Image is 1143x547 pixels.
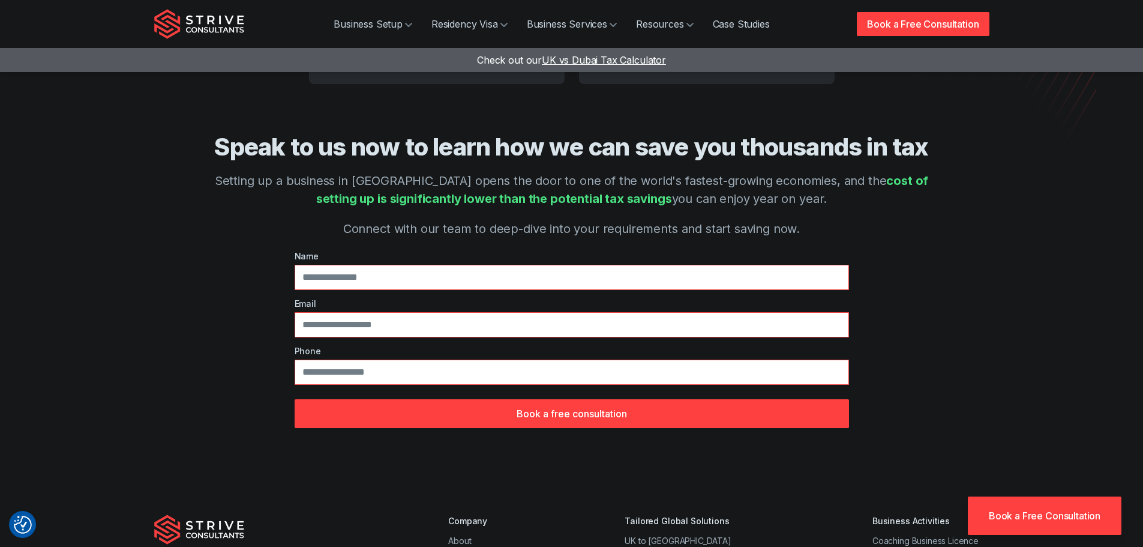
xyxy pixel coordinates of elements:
[872,536,979,546] a: Coaching Business Licence
[295,345,849,357] label: Phone
[448,515,556,527] div: Company
[295,250,849,262] label: Name
[626,12,703,36] a: Resources
[324,12,422,36] a: Business Setup
[154,515,244,545] img: Strive Consultants
[202,132,941,162] h2: Speak to us now to learn how we can save you thousands in tax
[872,515,989,527] div: Business Activities
[625,515,803,527] div: Tailored Global Solutions
[968,497,1121,535] a: Book a Free Consultation
[295,399,849,428] button: Book a free consultation
[448,536,471,546] a: About
[422,12,517,36] a: Residency Visa
[202,172,941,208] p: Setting up a business in [GEOGRAPHIC_DATA] opens the door to one of the world's fastest-growing e...
[295,297,849,310] label: Email
[542,54,666,66] span: UK vs Dubai Tax Calculator
[14,516,32,534] button: Consent Preferences
[14,516,32,534] img: Revisit consent button
[517,12,626,36] a: Business Services
[703,12,779,36] a: Case Studies
[154,9,244,39] img: Strive Consultants
[477,54,666,66] a: Check out ourUK vs Dubai Tax Calculator
[857,12,989,36] a: Book a Free Consultation
[625,536,731,546] a: UK to [GEOGRAPHIC_DATA]
[202,208,941,238] p: Connect with our team to deep-dive into your requirements and start saving now.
